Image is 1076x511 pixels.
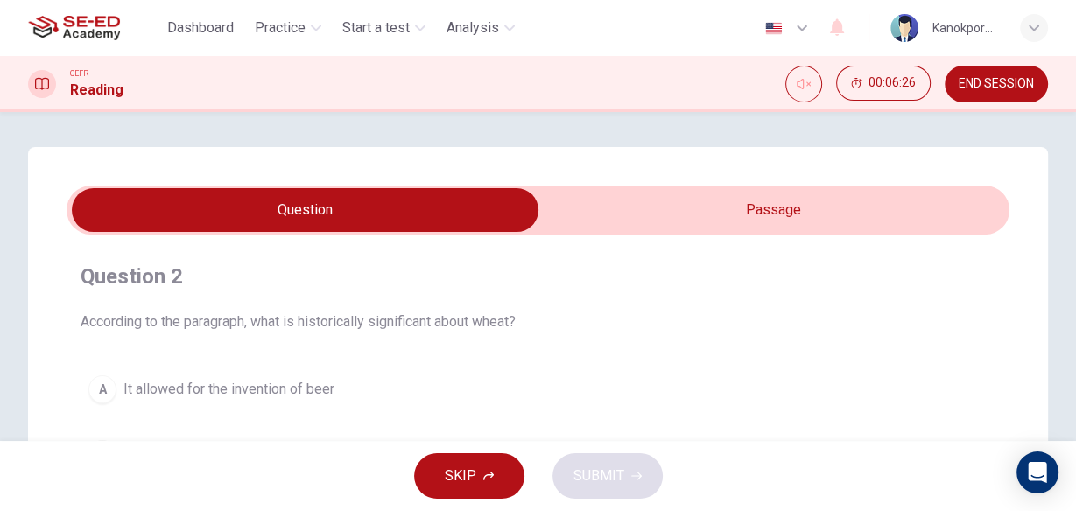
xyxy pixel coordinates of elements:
span: According to the paragraph, what is historically significant about wheat? [81,311,995,332]
div: Kanokporn Inplang [932,17,999,38]
button: Start a test [335,12,433,44]
span: Analysis [447,17,499,38]
span: Dashboard [167,17,234,38]
button: BIt was the first crop to be cultivated by farmers [81,432,995,476]
a: SE-ED Academy logo [28,10,160,45]
div: A [88,375,116,403]
span: END SESSION [959,77,1034,91]
img: SE-ED Academy logo [28,10,120,45]
button: AIt allowed for the invention of beer [81,367,995,411]
span: 00:06:26 [869,76,916,90]
span: It allowed for the invention of beer [123,379,334,400]
div: B [88,440,116,468]
span: CEFR [70,67,88,80]
div: Hide [836,66,931,102]
h1: Reading [70,80,123,101]
img: en [763,22,784,35]
span: Start a test [342,17,410,38]
button: Practice [248,12,328,44]
span: Practice [255,17,306,38]
button: 00:06:26 [836,66,931,101]
div: Unmute [785,66,822,102]
button: END SESSION [945,66,1048,102]
div: Open Intercom Messenger [1016,451,1058,493]
span: SKIP [445,464,476,488]
button: Analysis [440,12,522,44]
button: SKIP [414,453,524,499]
button: Dashboard [160,12,241,44]
img: Profile picture [890,14,918,42]
h4: Question 2 [81,262,995,290]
